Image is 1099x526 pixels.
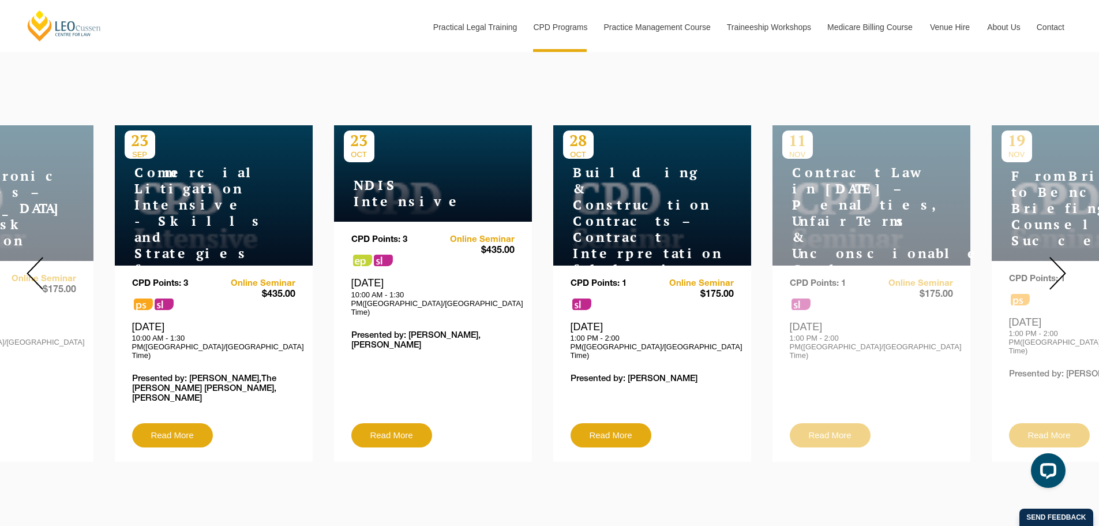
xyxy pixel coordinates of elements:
[563,165,707,294] h4: Building & Construction Contracts – Contract Interpretation following Pafburn
[353,255,372,266] span: ps
[571,423,651,447] a: Read More
[978,2,1028,52] a: About Us
[134,299,153,310] span: ps
[155,299,174,310] span: sl
[652,289,734,301] span: $175.00
[132,423,213,447] a: Read More
[351,277,515,316] div: [DATE]
[344,130,374,150] p: 23
[571,320,734,360] div: [DATE]
[571,374,734,384] p: Presented by: [PERSON_NAME]
[433,235,515,245] a: Online Seminar
[571,334,734,360] p: 1:00 PM - 2:00 PM([GEOGRAPHIC_DATA]/[GEOGRAPHIC_DATA] Time)
[351,423,432,447] a: Read More
[433,245,515,257] span: $435.00
[1049,257,1066,290] img: Next
[819,2,921,52] a: Medicare Billing Course
[125,165,269,342] h4: Commercial Litigation Intensive - Skills and Strategies for Success in Commercial Disputes
[27,257,43,290] img: Prev
[374,255,393,266] span: sl
[213,279,295,289] a: Online Seminar
[351,290,515,316] p: 10:00 AM - 1:30 PM([GEOGRAPHIC_DATA]/[GEOGRAPHIC_DATA] Time)
[1028,2,1073,52] a: Contact
[351,235,433,245] p: CPD Points: 3
[351,331,515,350] p: Presented by: [PERSON_NAME],[PERSON_NAME]
[524,2,595,52] a: CPD Programs
[572,299,591,310] span: sl
[26,9,103,42] a: [PERSON_NAME] Centre for Law
[718,2,819,52] a: Traineeship Workshops
[125,150,155,159] span: SEP
[132,320,295,360] div: [DATE]
[132,334,295,360] p: 10:00 AM - 1:30 PM([GEOGRAPHIC_DATA]/[GEOGRAPHIC_DATA] Time)
[563,130,594,150] p: 28
[652,279,734,289] a: Online Seminar
[571,279,652,289] p: CPD Points: 1
[921,2,978,52] a: Venue Hire
[425,2,525,52] a: Practical Legal Training
[132,279,214,289] p: CPD Points: 3
[563,150,594,159] span: OCT
[595,2,718,52] a: Practice Management Course
[1022,449,1070,497] iframe: LiveChat chat widget
[344,177,488,210] h4: NDIS Intensive
[132,374,295,404] p: Presented by: [PERSON_NAME],The [PERSON_NAME] [PERSON_NAME],[PERSON_NAME]
[344,150,374,159] span: OCT
[125,130,155,150] p: 23
[213,289,295,301] span: $435.00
